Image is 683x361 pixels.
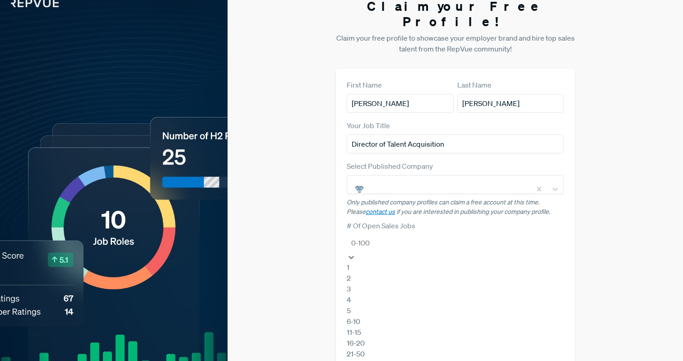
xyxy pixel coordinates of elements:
div: 4 [347,294,564,305]
div: 5 [347,305,564,316]
div: 21-50 [347,348,564,359]
input: First Name [347,94,454,113]
div: 1 [347,262,564,273]
p: Claim your free profile to showcase your employer brand and hire top sales talent from the RepVue... [336,32,575,54]
input: Last Name [457,94,564,113]
a: contact us [366,208,395,216]
label: # Of Open Sales Jobs [347,220,415,231]
div: 16-20 [347,338,564,348]
img: Northwestern Mutual [354,184,365,194]
label: Your Job Title [347,120,390,131]
input: Title [347,134,564,153]
div: 3 [347,283,564,294]
div: 11-15 [347,327,564,338]
label: Last Name [457,79,492,90]
label: First Name [347,79,382,90]
div: Northwestern Mutual [368,191,482,202]
p: Only published company profiles can claim a free account at this time. Please if you are interest... [347,198,564,217]
label: Select Published Company [347,161,433,171]
div: 2 [347,273,564,283]
div: 6-10 [347,316,564,327]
